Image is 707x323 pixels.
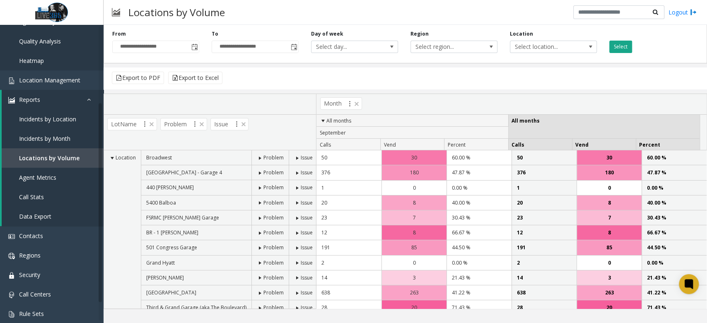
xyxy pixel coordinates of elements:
[410,169,419,176] span: 180
[411,154,417,161] span: 30
[19,310,44,318] span: Rule Sets
[512,225,577,240] td: 12
[289,41,298,53] span: Toggle popup
[642,165,707,180] td: 47.87 %
[512,270,577,285] td: 14
[19,76,80,84] span: Location Management
[19,115,76,123] span: Incidents by Location
[642,225,707,240] td: 66.67 %
[413,184,416,192] span: 0
[301,169,313,176] span: Issue
[19,57,44,65] span: Heatmap
[2,109,104,129] a: Incidents by Location
[608,259,611,267] span: 0
[608,199,611,207] span: 8
[411,41,480,53] span: Select region...
[572,139,636,151] th: Vend
[410,30,429,38] label: Region
[263,154,284,161] span: Problem
[510,41,579,53] span: Select location...
[446,181,512,195] td: 0.00 %
[301,154,313,161] span: Issue
[311,41,380,53] span: Select day...
[446,150,512,165] td: 60.00 %
[380,139,444,151] th: Vend
[311,30,343,38] label: Day of week
[8,77,15,84] img: 'icon'
[146,274,184,281] span: [PERSON_NAME]
[446,225,512,240] td: 66.67 %
[642,256,707,270] td: 0.00 %
[316,256,381,270] td: 2
[446,165,512,180] td: 47.87 %
[2,148,104,168] a: Locations by Volume
[642,270,707,285] td: 21.43 %
[210,118,249,130] span: Issue
[642,300,707,315] td: 71.43 %
[263,274,284,281] span: Problem
[512,150,577,165] td: 50
[19,135,70,142] span: Incidents by Month
[413,259,416,267] span: 0
[413,229,416,236] span: 8
[2,187,104,207] a: Call Stats
[316,195,381,210] td: 20
[608,274,611,282] span: 3
[146,229,198,236] span: BR - 1 [PERSON_NAME]
[608,214,611,222] span: 7
[316,270,381,285] td: 14
[301,184,313,191] span: Issue
[8,311,15,318] img: 'icon'
[642,181,707,195] td: 0.00 %
[19,174,56,181] span: Agent Metrics
[146,169,222,176] span: [GEOGRAPHIC_DATA] - Garage 4
[19,271,40,279] span: Security
[19,96,40,104] span: Reports
[301,274,313,281] span: Issue
[19,37,61,45] span: Quality Analysis
[19,290,51,298] span: Call Centers
[2,90,104,109] a: Reports
[512,300,577,315] td: 28
[413,199,416,207] span: 8
[316,225,381,240] td: 12
[606,154,612,161] span: 30
[146,184,194,191] span: 440 [PERSON_NAME]
[446,240,512,255] td: 44.50 %
[146,244,197,251] span: 501 Congress Garage
[446,300,512,315] td: 71.43 %
[320,97,362,110] span: Month
[116,154,136,161] span: Location
[19,212,51,220] span: Data Export
[8,272,15,279] img: 'icon'
[608,229,611,236] span: 8
[168,72,222,84] button: Export to Excel
[146,154,172,161] span: Broadwest
[642,195,707,210] td: 40.00 %
[510,30,533,38] label: Location
[316,181,381,195] td: 1
[512,240,577,255] td: 191
[146,304,246,311] span: Third & Grand Garage (aka The Boulevard)
[146,259,175,266] span: Grand Hyatt
[2,168,104,187] a: Agent Metrics
[446,256,512,270] td: 0.00 %
[301,229,313,236] span: Issue
[301,214,313,221] span: Issue
[263,304,284,311] span: Problem
[512,210,577,225] td: 23
[512,285,577,300] td: 638
[446,270,512,285] td: 21.43 %
[263,244,284,251] span: Problem
[301,289,313,296] span: Issue
[316,115,508,127] th: All months
[605,169,614,176] span: 180
[508,115,700,139] th: All months
[606,304,612,311] span: 20
[642,240,707,255] td: 44.50 %
[316,139,380,151] th: Calls
[146,199,176,206] span: 5400 Balboa
[112,72,164,84] button: Export to PDF
[642,210,707,225] td: 30.43 %
[8,97,15,104] img: 'icon'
